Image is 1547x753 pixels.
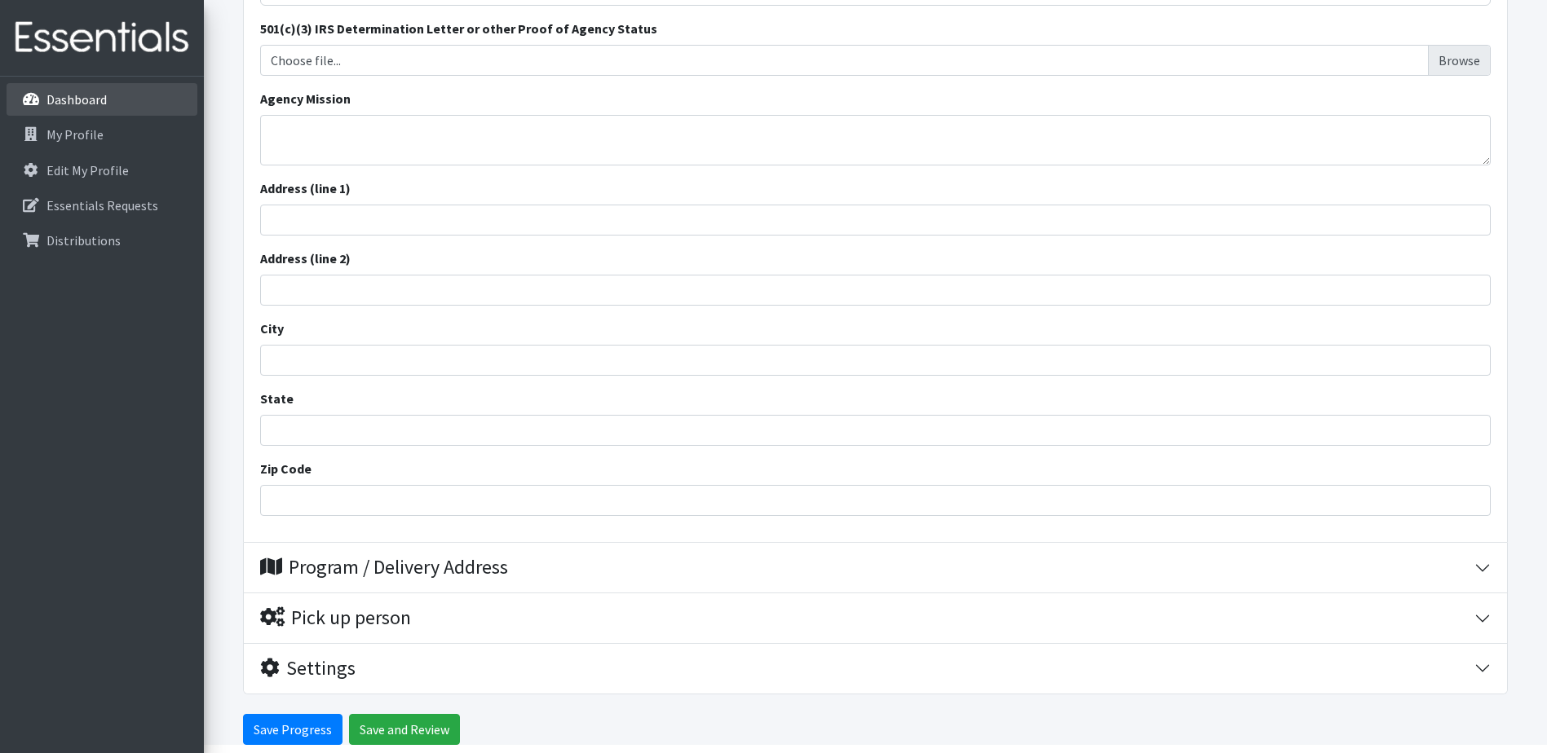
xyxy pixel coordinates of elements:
label: State [260,389,294,408]
a: Dashboard [7,83,197,116]
input: Save Progress [243,714,343,745]
button: Pick up person [244,593,1507,643]
a: Distributions [7,224,197,257]
div: Pick up person [260,606,411,630]
label: Agency Mission [260,89,351,108]
p: Edit My Profile [46,162,129,178]
a: Edit My Profile [7,154,197,187]
a: Essentials Requests [7,189,197,222]
button: Program / Delivery Address [244,543,1507,592]
p: Essentials Requests [46,197,158,214]
label: 501(c)(3) IRS Determination Letter or other Proof of Agency Status [260,19,657,38]
button: Settings [244,644,1507,694]
label: Address (line 1) [260,178,351,198]
p: Dashboard [46,91,107,108]
p: Distributions [46,232,121,249]
div: Settings [260,657,356,680]
img: HumanEssentials [7,11,197,65]
div: Program / Delivery Address [260,556,508,579]
p: My Profile [46,126,104,143]
input: Save and Review [349,714,460,745]
label: Zip Code [260,459,312,478]
label: Choose file... [260,45,1491,76]
label: Address (line 2) [260,249,351,268]
label: City [260,319,284,338]
a: My Profile [7,118,197,151]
